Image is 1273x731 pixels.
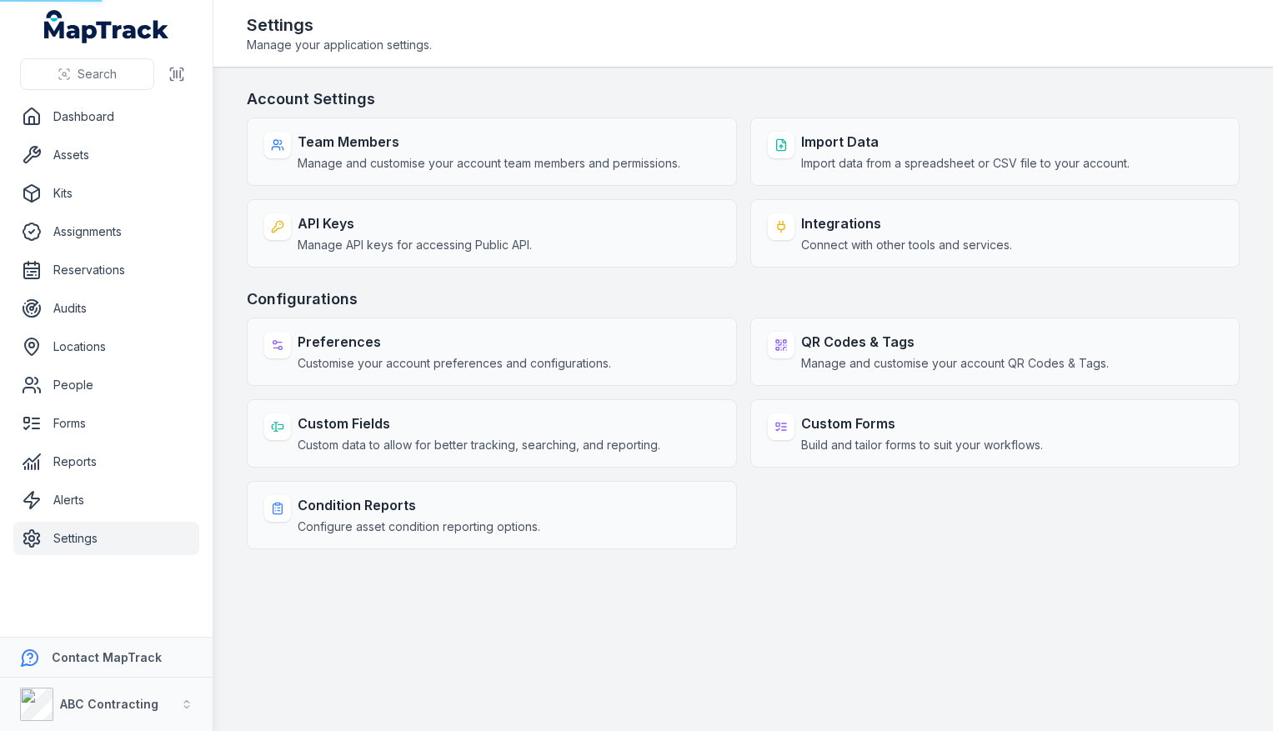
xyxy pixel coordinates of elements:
[13,522,199,555] a: Settings
[801,413,1043,433] strong: Custom Forms
[13,330,199,363] a: Locations
[247,288,1240,311] h3: Configurations
[298,237,532,253] span: Manage API keys for accessing Public API.
[44,10,169,43] a: MapTrack
[750,118,1240,186] a: Import DataImport data from a spreadsheet or CSV file to your account.
[247,88,1240,111] h3: Account Settings
[78,66,117,83] span: Search
[13,177,199,210] a: Kits
[750,318,1240,386] a: QR Codes & TagsManage and customise your account QR Codes & Tags.
[60,697,158,711] strong: ABC Contracting
[247,318,737,386] a: PreferencesCustomise your account preferences and configurations.
[13,407,199,440] a: Forms
[801,155,1130,172] span: Import data from a spreadsheet or CSV file to your account.
[801,237,1012,253] span: Connect with other tools and services.
[20,58,154,90] button: Search
[801,132,1130,152] strong: Import Data
[298,518,540,535] span: Configure asset condition reporting options.
[298,495,540,515] strong: Condition Reports
[247,399,737,468] a: Custom FieldsCustom data to allow for better tracking, searching, and reporting.
[13,253,199,287] a: Reservations
[13,292,199,325] a: Audits
[13,138,199,172] a: Assets
[247,37,432,53] span: Manage your application settings.
[13,215,199,248] a: Assignments
[801,332,1109,352] strong: QR Codes & Tags
[298,413,660,433] strong: Custom Fields
[298,355,611,372] span: Customise your account preferences and configurations.
[298,155,680,172] span: Manage and customise your account team members and permissions.
[13,100,199,133] a: Dashboard
[801,437,1043,453] span: Build and tailor forms to suit your workflows.
[52,650,162,664] strong: Contact MapTrack
[801,355,1109,372] span: Manage and customise your account QR Codes & Tags.
[13,368,199,402] a: People
[750,399,1240,468] a: Custom FormsBuild and tailor forms to suit your workflows.
[298,332,611,352] strong: Preferences
[750,199,1240,268] a: IntegrationsConnect with other tools and services.
[13,483,199,517] a: Alerts
[298,132,680,152] strong: Team Members
[13,445,199,478] a: Reports
[247,481,737,549] a: Condition ReportsConfigure asset condition reporting options.
[298,213,532,233] strong: API Keys
[247,13,432,37] h2: Settings
[247,199,737,268] a: API KeysManage API keys for accessing Public API.
[247,118,737,186] a: Team MembersManage and customise your account team members and permissions.
[298,437,660,453] span: Custom data to allow for better tracking, searching, and reporting.
[801,213,1012,233] strong: Integrations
